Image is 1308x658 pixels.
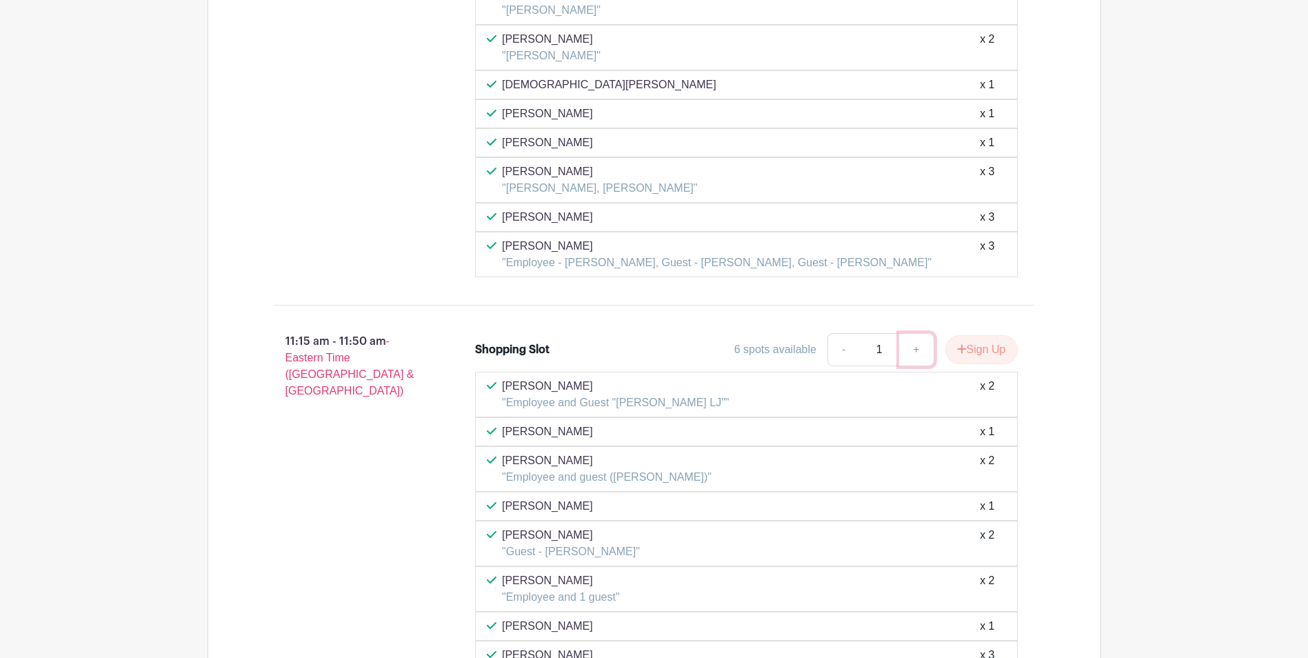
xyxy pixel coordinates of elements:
p: "Guest - [PERSON_NAME]" [502,544,640,560]
p: [PERSON_NAME] [502,423,593,440]
div: x 3 [980,209,994,226]
p: [PERSON_NAME] [502,618,593,635]
div: x 1 [980,498,994,515]
p: "[PERSON_NAME]" [502,2,601,19]
p: [PERSON_NAME] [502,163,697,180]
p: "Employee and Guest "[PERSON_NAME] LJ"" [502,395,730,411]
div: x 2 [980,527,994,560]
a: - [827,333,859,366]
p: [PERSON_NAME] [502,572,620,589]
p: [PERSON_NAME] [502,378,730,395]
div: x 1 [980,77,994,93]
p: "Employee and 1 guest" [502,589,620,606]
div: x 2 [980,31,994,64]
p: 11:15 am - 11:50 am [252,328,454,405]
a: + [899,333,934,366]
div: x 2 [980,378,994,411]
p: [PERSON_NAME] [502,452,712,469]
div: x 2 [980,572,994,606]
p: [PERSON_NAME] [502,106,593,122]
p: [PERSON_NAME] [502,209,593,226]
div: x 3 [980,238,994,271]
div: x 1 [980,134,994,151]
div: x 1 [980,106,994,122]
p: "[PERSON_NAME]" [502,48,601,64]
div: x 2 [980,452,994,486]
div: x 1 [980,618,994,635]
span: - Eastern Time ([GEOGRAPHIC_DATA] & [GEOGRAPHIC_DATA]) [285,335,414,397]
p: "[PERSON_NAME], [PERSON_NAME]" [502,180,697,197]
div: 6 spots available [734,341,816,358]
button: Sign Up [945,335,1018,364]
p: [PERSON_NAME] [502,238,932,255]
p: [DEMOGRAPHIC_DATA][PERSON_NAME] [502,77,716,93]
div: Shopping Slot [475,341,550,358]
p: "Employee - [PERSON_NAME], Guest - [PERSON_NAME], Guest - [PERSON_NAME]" [502,255,932,271]
p: [PERSON_NAME] [502,527,640,544]
div: x 3 [980,163,994,197]
p: [PERSON_NAME] [502,134,593,151]
div: x 1 [980,423,994,440]
p: "Employee and guest ([PERSON_NAME])" [502,469,712,486]
p: [PERSON_NAME] [502,498,593,515]
p: [PERSON_NAME] [502,31,601,48]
